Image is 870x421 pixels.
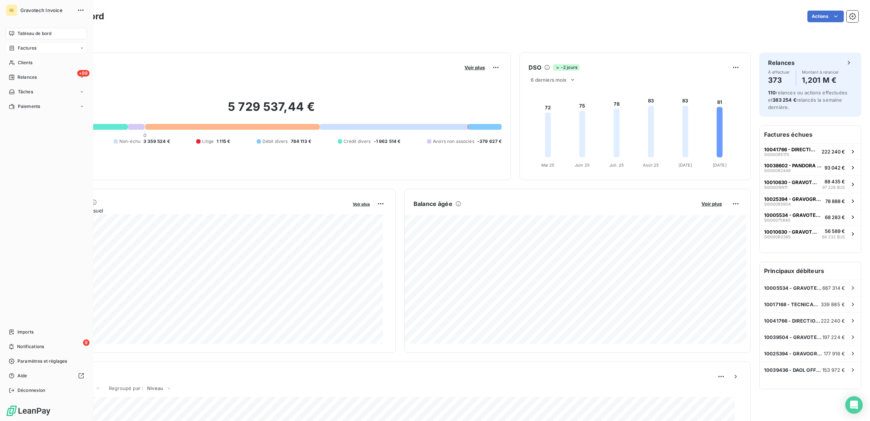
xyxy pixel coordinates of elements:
span: Tâches [18,89,33,95]
span: Niveau [147,385,163,391]
a: Aide [6,370,87,382]
h6: Principaux débiteurs [760,262,861,280]
span: SI000085954 [764,202,791,206]
span: 177 916 € [824,351,845,356]
button: Voir plus [351,200,372,207]
span: 10025394 - GRAVOGRAPH NORGE A/S [764,196,822,202]
button: 10010630 - GRAVOTECH LTDASI00008338556 589 €66 232 $US [760,225,861,243]
span: 10005534 - GRAVOTEKNIK IC VE DIS TICARET LTD STI. [764,212,822,218]
span: Débit divers [262,138,288,145]
span: 3 359 524 € [143,138,170,145]
span: Notifications [17,343,44,350]
span: Déconnexion [17,387,46,394]
button: 10025394 - GRAVOGRAPH NORGE A/SSI00008595478 888 € [760,193,861,209]
span: -1 962 514 € [374,138,401,145]
span: -2 jours [553,64,580,71]
span: 56 589 € [825,228,845,234]
span: SI000085170 [764,152,789,157]
span: 667 314 € [822,285,845,291]
h6: Relances [768,58,795,67]
button: 10038602 - PANDORA [GEOGRAPHIC_DATA]SI00008244993 042 € [760,159,861,175]
span: 66 232 $US [822,234,845,240]
span: Voir plus [701,201,722,207]
button: 10041766 - DIRECTION DU SERVICE DE SOUTIEN DE LA FLOTTESI000085170222 240 € [760,143,861,159]
img: Logo LeanPay [6,405,51,417]
span: Voir plus [464,65,485,70]
tspan: Mai 25 [541,163,555,168]
h6: Balance âgée [414,199,452,208]
tspan: Août 25 [643,163,659,168]
span: Voir plus [353,202,370,207]
h4: 1,201 M € [802,74,839,86]
span: Paiements [18,103,40,110]
span: SI000075840 [764,218,790,222]
span: Chiffre d'affaires mensuel [41,207,348,214]
span: SI000082449 [764,168,791,173]
button: Voir plus [699,200,724,207]
span: 10010630 - GRAVOTECH LTDA [764,229,819,235]
span: Imports [17,329,33,335]
span: Clients [18,59,32,66]
span: SI000083385 [764,235,791,239]
button: 10010630 - GRAVOTECH LTDASI00001891188 435 €97 226 $US [760,175,861,193]
span: Montant à relancer [802,70,839,74]
span: +99 [77,70,90,77]
span: 10025394 - GRAVOGRAPH NORGE A/S [764,351,824,356]
span: SI000018911 [764,185,787,190]
span: 6 derniers mois [531,77,566,83]
tspan: Juin 25 [575,163,590,168]
span: 10010630 - GRAVOTECH LTDA [764,179,819,185]
span: Factures [18,45,36,51]
span: relances ou actions effectuées et relancés la semaine dernière. [768,90,847,110]
tspan: [DATE] [713,163,727,168]
span: 68 283 € [825,214,845,220]
button: 10005534 - GRAVOTEKNIK IC VE DIS TICARET LTD STI.SI00007584068 283 € [760,209,861,225]
span: 197 224 € [822,334,845,340]
span: 10041766 - DIRECTION DU SERVICE DE SOUTIEN DE LA FLOTTE [764,318,821,324]
span: 97 226 $US [822,184,845,191]
span: Avoirs non associés [433,138,474,145]
span: Aide [17,373,27,379]
span: 10017168 - TECNICAS DEL GRABADO S.A. [764,301,821,307]
span: 764 113 € [291,138,311,145]
span: Regroupé par : [109,385,143,391]
span: 110 [768,90,776,95]
span: 9 [83,339,90,346]
span: 10039436 - DAOL OFFICE SUPPLIES LTD [764,367,822,373]
span: Gravotech Invoice [20,7,73,13]
span: Tableau de bord [17,30,51,37]
h2: 5 729 537,44 € [41,100,502,121]
tspan: Juil. 25 [609,163,624,168]
span: 88 435 € [824,179,845,184]
span: 153 972 € [822,367,845,373]
span: Litige [202,138,214,145]
span: 93 042 € [824,165,845,171]
h6: DSO [529,63,541,72]
div: GI [6,4,17,16]
span: Crédit divers [344,138,371,145]
span: 78 888 € [825,198,845,204]
span: À effectuer [768,70,790,74]
span: 10039504 - GRAVOTECH DANMARK ApS [764,334,822,340]
span: -379 627 € [477,138,502,145]
div: Open Intercom Messenger [845,396,863,414]
span: 339 885 € [821,301,845,307]
span: 10038602 - PANDORA [GEOGRAPHIC_DATA] [764,163,822,168]
span: Paramètres et réglages [17,358,67,365]
button: Actions [807,11,844,22]
h6: Factures échues [760,126,861,143]
tspan: [DATE] [679,163,692,168]
span: Relances [17,74,37,81]
h4: 373 [768,74,790,86]
span: 383 254 € [772,97,796,103]
span: 10041766 - DIRECTION DU SERVICE DE SOUTIEN DE LA FLOTTE [764,147,819,152]
span: 222 240 € [821,318,845,324]
span: 1 115 € [217,138,230,145]
span: Non-échu [119,138,141,145]
button: Voir plus [462,64,487,71]
span: 0 [143,132,146,138]
span: 222 240 € [822,149,845,155]
span: 10005534 - GRAVOTEKNIK IC VE DIS TICARET LTD STI. [764,285,822,291]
